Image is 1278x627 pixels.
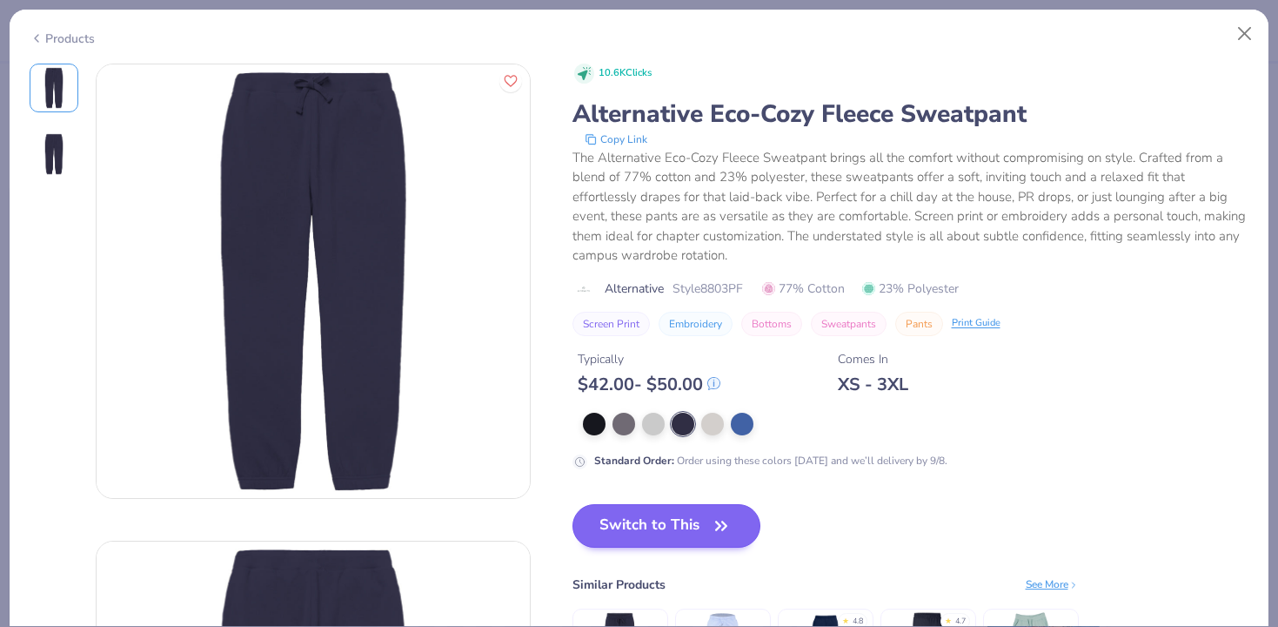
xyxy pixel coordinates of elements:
[838,374,908,395] div: XS - 3XL
[97,64,530,498] img: Front
[952,316,1000,331] div: Print Guide
[1228,17,1261,51] button: Close
[599,66,652,81] span: 10.6K Clicks
[842,616,849,623] div: ★
[499,70,522,92] button: Like
[578,350,720,368] div: Typically
[862,280,959,298] span: 23% Polyester
[594,454,674,468] strong: Standard Order :
[762,280,845,298] span: 77% Cotton
[572,504,761,548] button: Switch to This
[594,453,947,469] div: Order using these colors [DATE] and we’ll delivery by 9/8.
[572,312,650,336] button: Screen Print
[838,350,908,368] div: Comes In
[945,616,952,623] div: ★
[1026,576,1079,592] div: See More
[572,282,596,296] img: brand logo
[33,67,75,109] img: Front
[741,312,802,336] button: Bottoms
[579,131,652,148] button: copy to clipboard
[572,148,1249,266] div: The Alternative Eco-Cozy Fleece Sweatpant brings all the comfort without compromising on style. C...
[578,374,720,395] div: $ 42.00 - $ 50.00
[895,312,943,336] button: Pants
[672,280,743,298] span: Style 8803PF
[605,280,664,298] span: Alternative
[811,312,887,336] button: Sweatpants
[33,133,75,175] img: Back
[30,30,95,48] div: Products
[572,98,1249,131] div: Alternative Eco-Cozy Fleece Sweatpant
[572,576,666,594] div: Similar Products
[659,312,733,336] button: Embroidery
